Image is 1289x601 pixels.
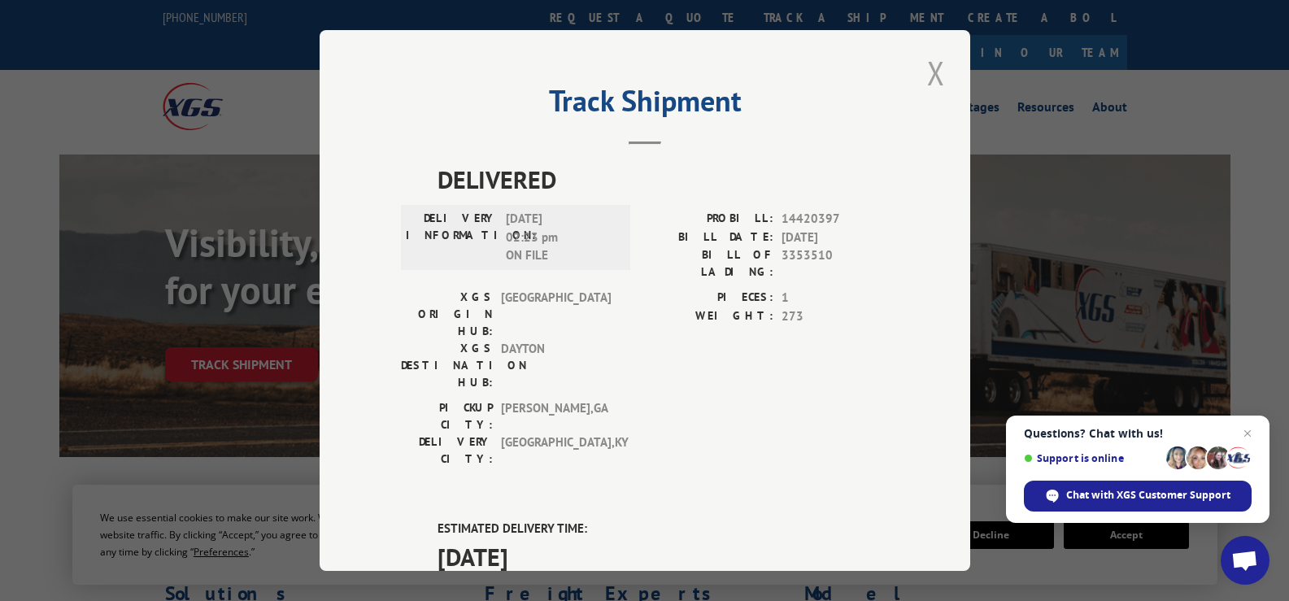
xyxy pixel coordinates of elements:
[438,161,889,198] span: DELIVERED
[401,289,493,340] label: XGS ORIGIN HUB:
[782,289,889,307] span: 1
[782,246,889,281] span: 3353510
[406,210,498,265] label: DELIVERY INFORMATION:
[401,433,493,468] label: DELIVERY CITY:
[922,50,950,95] button: Close modal
[782,210,889,229] span: 14420397
[1066,488,1230,503] span: Chat with XGS Customer Support
[645,289,773,307] label: PIECES:
[501,399,611,433] span: [PERSON_NAME] , GA
[782,307,889,326] span: 273
[401,89,889,120] h2: Track Shipment
[438,538,889,575] span: [DATE]
[1024,481,1252,512] span: Chat with XGS Customer Support
[501,289,611,340] span: [GEOGRAPHIC_DATA]
[1024,427,1252,440] span: Questions? Chat with us!
[645,229,773,247] label: BILL DATE:
[501,340,611,391] span: DAYTON
[645,307,773,326] label: WEIGHT:
[401,399,493,433] label: PICKUP CITY:
[1221,536,1269,585] a: Open chat
[401,340,493,391] label: XGS DESTINATION HUB:
[645,246,773,281] label: BILL OF LADING:
[438,520,889,538] label: ESTIMATED DELIVERY TIME:
[1024,452,1161,464] span: Support is online
[645,210,773,229] label: PROBILL:
[501,433,611,468] span: [GEOGRAPHIC_DATA] , KY
[506,210,616,265] span: [DATE] 02:23 pm ON FILE
[782,229,889,247] span: [DATE]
